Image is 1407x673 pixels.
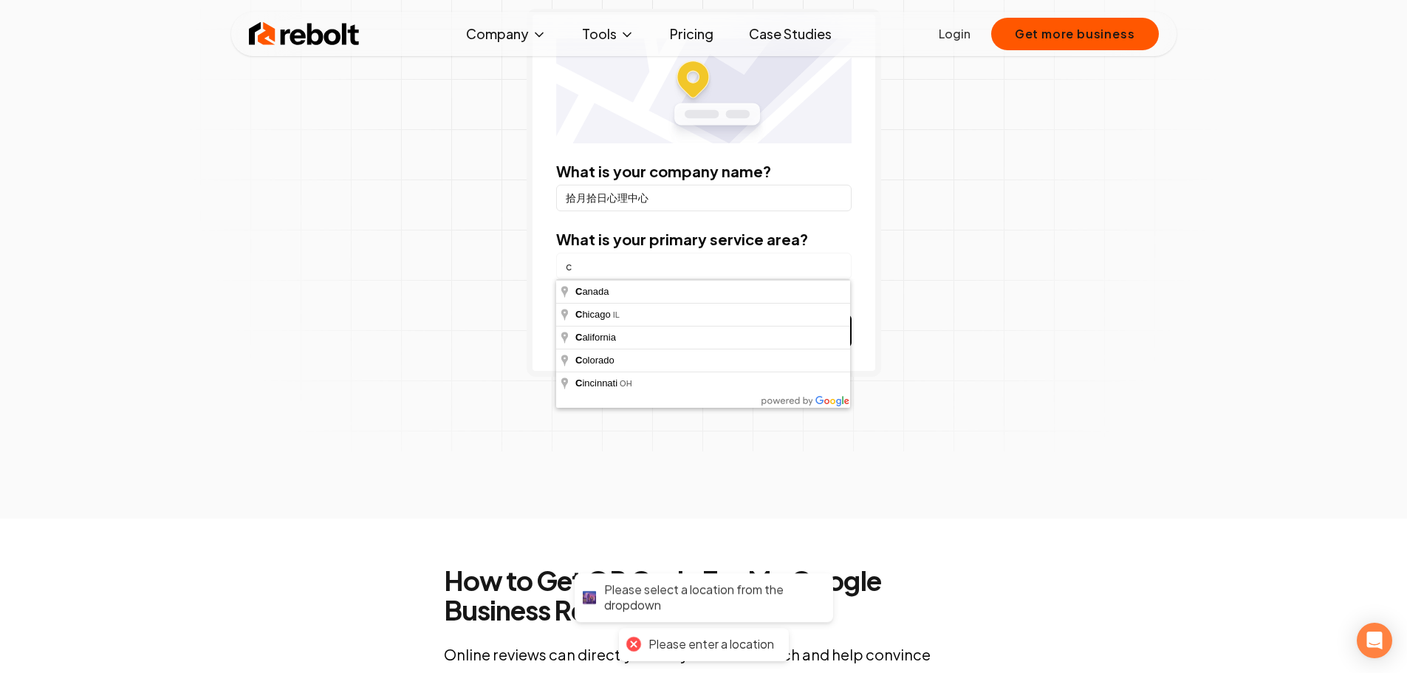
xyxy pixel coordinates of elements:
[556,253,852,279] input: City or county or neighborhood
[658,19,725,49] a: Pricing
[444,566,964,625] h2: How to Get QR Code For My Google Business Reviews
[613,310,620,319] span: IL
[575,332,618,343] span: alifornia
[575,355,582,366] span: C
[575,332,582,343] span: C
[454,19,558,49] button: Company
[570,19,646,49] button: Tools
[575,309,582,320] span: C
[648,637,774,652] div: Please enter a location
[620,379,632,388] span: OH
[991,18,1159,50] button: Get more business
[575,286,612,297] span: anada
[575,309,613,320] span: hicago
[556,162,771,180] label: What is your company name?
[575,355,617,366] span: olorado
[556,38,852,143] img: Location map
[556,230,808,248] label: What is your primary service area?
[556,185,852,211] input: Company Name
[1357,623,1392,658] div: Open Intercom Messenger
[737,19,843,49] a: Case Studies
[582,590,597,606] div: 🌆
[939,25,970,43] a: Login
[575,286,582,297] span: C
[604,583,818,614] div: Please select a location from the dropdown
[249,19,360,49] img: Rebolt Logo
[575,378,620,389] span: incinnati
[575,378,582,389] span: C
